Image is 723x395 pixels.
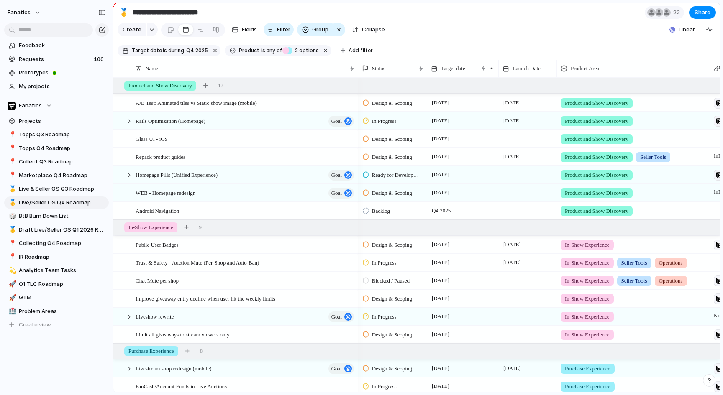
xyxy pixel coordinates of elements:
span: [DATE] [501,240,523,250]
span: Seller Tools [621,277,647,285]
span: Requests [19,55,91,64]
span: Seller Tools [640,153,666,161]
span: FanCash/Account Funds in Live Auctions [136,381,227,391]
span: Status [372,64,385,73]
span: BtB Burn Down List [19,212,106,220]
a: Requests100 [4,53,109,66]
div: 🥇 [119,7,128,18]
span: Q1 TLC Roadmap [19,280,106,288]
span: Chat Mute per shop [136,275,179,285]
button: 2 options [282,46,320,55]
div: 🎲BtB Burn Down List [4,210,109,222]
span: [DATE] [430,293,451,303]
span: Create view [19,321,51,329]
span: Collapse [362,25,385,34]
span: options [292,47,319,54]
div: 🎲 [9,212,15,221]
span: Product and Show Discovery [565,189,628,197]
span: [DATE] [501,257,523,268]
span: Product and Show Discovery [565,99,628,107]
span: Live & Seller OS Q3 Roadmap [19,185,106,193]
button: 💫 [8,266,16,275]
span: Design & Scoping [372,99,412,107]
span: GTM [19,293,106,302]
span: In-Show Experience [565,313,610,321]
span: [DATE] [501,363,523,373]
button: 📍 [8,253,16,261]
span: Homepage Pills (Unified Experience) [136,170,218,179]
button: Q4 2025 [185,46,210,55]
a: Projects [4,115,109,127]
span: 22 [673,8,682,17]
span: Q4 2025 [430,206,453,216]
span: Design & Scoping [372,331,412,339]
span: Launch Date [513,64,541,73]
div: 📍Marketplace Q4 Roadmap [4,169,109,182]
button: 🥇 [8,185,16,193]
a: Prototypes [4,66,109,79]
div: 📍 [9,171,15,180]
button: fanatics [4,6,45,19]
a: 📍Topps Q4 Roadmap [4,142,109,155]
a: 🥇Live/Seller OS Q4 Roadmap [4,196,109,209]
span: Name [145,64,158,73]
span: Rails Optimization (Homepage) [136,116,205,125]
span: Target date [132,47,162,54]
div: 🥇 [9,184,15,194]
span: [DATE] [430,116,451,126]
span: Design & Scoping [372,364,412,373]
button: Group [297,23,333,36]
div: 🥇 [9,198,15,207]
button: 📍 [8,130,16,139]
span: Topps Q3 Roadmap [19,130,106,139]
div: 📍 [9,130,15,140]
a: 🚀GTM [4,291,109,304]
button: Linear [666,23,698,36]
button: goal [328,188,354,199]
span: Fields [242,25,257,34]
span: 2 [292,47,299,54]
span: Product and Show Discovery [565,153,628,161]
span: Blocked / Paused [372,277,410,285]
span: IR Roadmap [19,253,106,261]
span: Collect Q3 Roadmap [19,158,106,166]
span: Operations [659,277,683,285]
span: Product [239,47,259,54]
span: [DATE] [430,152,451,162]
span: Target date [441,64,465,73]
div: 🏥Problem Areas [4,305,109,318]
span: Glass UI - iOS [136,134,168,143]
span: Liveshow rewrite [136,311,174,321]
span: 8 [200,347,203,355]
a: 📍Collecting Q4 Roadmap [4,237,109,250]
div: 📍Collect Q3 Roadmap [4,155,109,168]
span: any of [265,47,282,54]
button: 📍 [8,144,16,153]
span: Design & Scoping [372,241,412,249]
span: In Progress [372,313,397,321]
button: Add filter [336,45,378,56]
span: My projects [19,82,106,91]
span: Product and Show Discovery [565,117,628,125]
span: [DATE] [430,363,451,373]
span: Seller Tools [621,259,647,267]
a: Feedback [4,39,109,52]
a: 📍IR Roadmap [4,251,109,263]
button: Fanatics [4,99,109,112]
div: 📍 [9,143,15,153]
div: 📍 [9,157,15,167]
div: 💫Analytics Team Tasks [4,264,109,277]
span: Design & Scoping [372,153,412,161]
span: WEB - Homepage redesign [136,188,195,197]
a: 🥇Live & Seller OS Q3 Roadmap [4,183,109,195]
span: Prototypes [19,69,106,77]
span: Analytics Team Tasks [19,266,106,275]
a: My projects [4,80,109,93]
a: 🚀Q1 TLC Roadmap [4,278,109,291]
button: 🥇 [8,226,16,234]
